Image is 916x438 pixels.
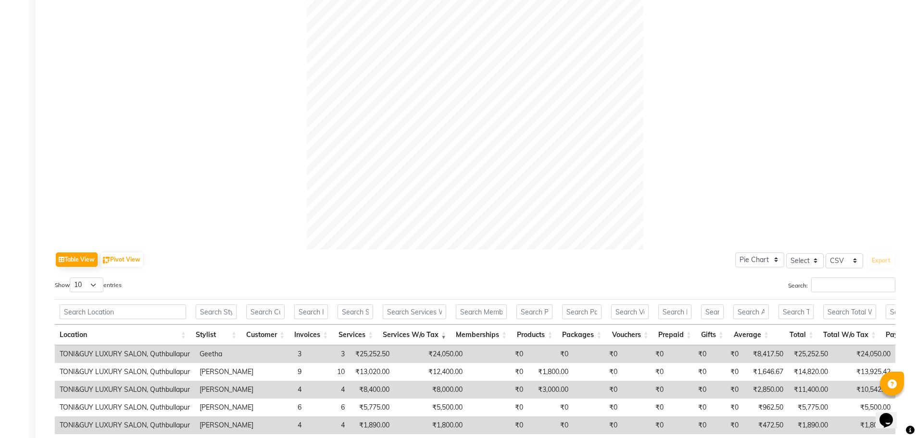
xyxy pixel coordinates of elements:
th: Memberships: activate to sort column ascending [451,325,512,345]
iframe: chat widget [876,400,906,428]
td: ₹14,820.00 [788,363,833,381]
input: Search Prepaid [658,304,691,319]
td: [PERSON_NAME] [195,399,258,416]
input: Search Total W/o Tax [823,304,876,319]
input: Search Memberships [456,304,507,319]
td: ₹8,417.50 [743,345,788,363]
td: 4 [258,416,306,434]
td: ₹0 [528,345,573,363]
td: [PERSON_NAME] [195,381,258,399]
td: ₹0 [711,381,743,399]
td: ₹0 [622,399,668,416]
td: ₹0 [573,363,622,381]
td: 6 [306,399,350,416]
th: Products: activate to sort column ascending [512,325,557,345]
button: Table View [56,252,98,267]
th: Services W/o Tax: activate to sort column ascending [378,325,451,345]
th: Invoices: activate to sort column ascending [289,325,333,345]
th: Services: activate to sort column ascending [333,325,378,345]
td: ₹472.50 [743,416,788,434]
td: TONI&GUY LUXURY SALON, Quthbullapur [55,345,195,363]
td: ₹12,400.00 [394,363,467,381]
select: Showentries [70,277,103,292]
th: Location: activate to sort column ascending [55,325,191,345]
td: ₹5,500.00 [833,399,895,416]
td: 6 [258,399,306,416]
td: ₹0 [573,416,622,434]
td: ₹0 [711,416,743,434]
td: ₹24,050.00 [833,345,895,363]
td: ₹25,252.50 [350,345,394,363]
td: ₹0 [622,381,668,399]
td: ₹8,000.00 [394,381,467,399]
td: ₹0 [622,363,668,381]
label: Show entries [55,277,122,292]
th: Stylist: activate to sort column ascending [191,325,241,345]
th: Prepaid: activate to sort column ascending [653,325,696,345]
td: ₹5,775.00 [788,399,833,416]
input: Search Vouchers [611,304,648,319]
td: ₹0 [668,416,711,434]
th: Total W/o Tax: activate to sort column ascending [818,325,881,345]
td: TONI&GUY LUXURY SALON, Quthbullapur [55,416,195,434]
td: ₹0 [622,345,668,363]
td: ₹0 [467,399,528,416]
td: ₹1,800.00 [528,363,573,381]
td: ₹2,850.00 [743,381,788,399]
td: TONI&GUY LUXURY SALON, Quthbullapur [55,363,195,381]
td: ₹13,925.42 [833,363,895,381]
td: ₹0 [711,345,743,363]
th: Total: activate to sort column ascending [774,325,818,345]
th: Average: activate to sort column ascending [728,325,774,345]
td: Geetha [195,345,258,363]
th: Packages: activate to sort column ascending [557,325,606,345]
td: ₹1,800.00 [394,416,467,434]
td: ₹24,050.00 [394,345,467,363]
td: ₹1,800.00 [833,416,895,434]
td: 4 [306,416,350,434]
td: ₹962.50 [743,399,788,416]
td: 10 [306,363,350,381]
input: Search Products [516,304,552,319]
td: ₹0 [528,399,573,416]
td: 3 [258,345,306,363]
label: Search: [788,277,895,292]
input: Search Packages [562,304,602,319]
input: Search Location [60,304,186,319]
td: ₹13,020.00 [350,363,394,381]
td: ₹3,000.00 [528,381,573,399]
td: TONI&GUY LUXURY SALON, Quthbullapur [55,399,195,416]
td: [PERSON_NAME] [195,363,258,381]
img: pivot.png [103,257,110,264]
button: Export [868,252,894,269]
td: ₹0 [528,416,573,434]
td: ₹0 [711,363,743,381]
th: Vouchers: activate to sort column ascending [606,325,653,345]
td: ₹1,646.67 [743,363,788,381]
td: ₹8,400.00 [350,381,394,399]
td: ₹0 [573,399,622,416]
td: 4 [258,381,306,399]
input: Search Total [778,304,814,319]
td: ₹5,500.00 [394,399,467,416]
input: Search Gifts [701,304,724,319]
td: ₹0 [668,381,711,399]
td: ₹0 [622,416,668,434]
td: ₹1,890.00 [788,416,833,434]
td: ₹0 [711,399,743,416]
input: Search: [811,277,895,292]
td: ₹11,400.00 [788,381,833,399]
input: Search Stylist [196,304,237,319]
td: 3 [306,345,350,363]
td: ₹0 [668,399,711,416]
td: ₹0 [467,381,528,399]
input: Search Invoices [294,304,328,319]
input: Search Services W/o Tax [383,304,446,319]
input: Search Customer [246,304,285,319]
td: ₹1,890.00 [350,416,394,434]
td: ₹5,775.00 [350,399,394,416]
input: Search Average [733,304,769,319]
td: ₹0 [573,381,622,399]
td: ₹0 [467,416,528,434]
td: ₹0 [467,363,528,381]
